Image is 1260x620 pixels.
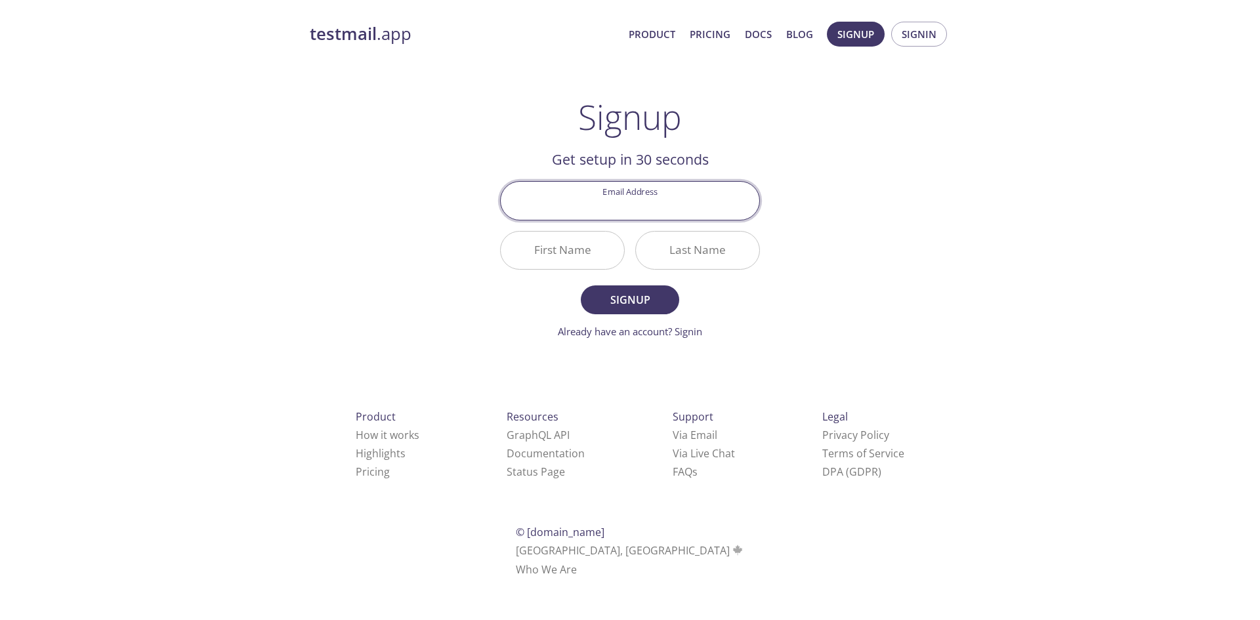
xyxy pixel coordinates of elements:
[786,26,813,43] a: Blog
[822,409,848,424] span: Legal
[558,325,702,338] a: Already have an account? Signin
[507,465,565,479] a: Status Page
[822,446,904,461] a: Terms of Service
[891,22,947,47] button: Signin
[595,291,665,309] span: Signup
[507,428,570,442] a: GraphQL API
[356,428,419,442] a: How it works
[673,465,698,479] a: FAQ
[902,26,936,43] span: Signin
[310,23,618,45] a: testmail.app
[822,428,889,442] a: Privacy Policy
[356,446,406,461] a: Highlights
[629,26,675,43] a: Product
[356,409,396,424] span: Product
[673,446,735,461] a: Via Live Chat
[516,525,604,539] span: © [DOMAIN_NAME]
[581,285,679,314] button: Signup
[827,22,885,47] button: Signup
[745,26,772,43] a: Docs
[310,22,377,45] strong: testmail
[673,409,713,424] span: Support
[356,465,390,479] a: Pricing
[673,428,717,442] a: Via Email
[500,148,760,171] h2: Get setup in 30 seconds
[578,97,682,136] h1: Signup
[516,562,577,577] a: Who We Are
[516,543,745,558] span: [GEOGRAPHIC_DATA], [GEOGRAPHIC_DATA]
[507,446,585,461] a: Documentation
[507,409,558,424] span: Resources
[837,26,874,43] span: Signup
[692,465,698,479] span: s
[690,26,730,43] a: Pricing
[822,465,881,479] a: DPA (GDPR)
